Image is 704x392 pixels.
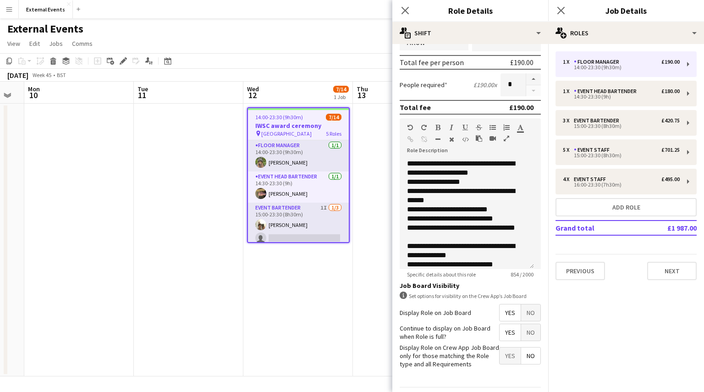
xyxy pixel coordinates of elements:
[57,72,66,78] div: BST
[392,5,548,17] h3: Role Details
[400,103,431,112] div: Total fee
[355,90,368,100] span: 13
[29,39,40,48] span: Edit
[7,22,83,36] h1: External Events
[489,124,496,131] button: Unordered List
[7,71,28,80] div: [DATE]
[434,124,441,131] button: Bold
[661,59,680,65] div: £190.00
[574,88,640,94] div: Event head Bartender
[548,22,704,44] div: Roles
[7,39,20,48] span: View
[333,86,349,93] span: 7/14
[137,85,148,93] span: Tue
[248,203,349,260] app-card-role: Event bartender1I1/315:00-23:30 (8h30m)[PERSON_NAME]
[400,343,499,369] label: Display Role on Crew App Job Board only for those matching the Role type and all Requirements
[407,124,413,131] button: Undo
[639,221,697,235] td: £1 987.00
[400,324,499,341] label: Continue to display on Job Board when Role is full?
[72,39,93,48] span: Comms
[563,153,680,158] div: 15:00-23:30 (8h30m)
[462,124,468,131] button: Underline
[4,38,24,50] a: View
[247,85,259,93] span: Wed
[26,38,44,50] a: Edit
[400,58,464,67] div: Total fee per person
[27,90,40,100] span: 10
[521,348,540,364] span: No
[68,38,96,50] a: Comms
[334,94,348,100] div: 1 Job
[19,0,73,18] button: External Events
[526,73,541,85] button: Increase
[503,124,510,131] button: Ordered List
[574,176,610,182] div: Event staff
[326,130,341,137] span: 5 Roles
[500,304,521,321] span: Yes
[563,88,574,94] div: 1 x
[500,348,521,364] span: Yes
[563,117,574,124] div: 3 x
[248,171,349,203] app-card-role: Event head Bartender1/114:30-23:30 (9h)[PERSON_NAME]
[462,136,468,143] button: HTML Code
[574,59,623,65] div: Floor manager
[357,85,368,93] span: Thu
[136,90,148,100] span: 11
[248,140,349,171] app-card-role: Floor manager1/114:00-23:30 (9h30m)[PERSON_NAME]
[548,5,704,17] h3: Job Details
[647,262,697,280] button: Next
[563,124,680,128] div: 15:00-23:30 (8h30m)
[521,324,540,341] span: No
[248,121,349,130] h3: IWSC award ceremony
[574,147,613,153] div: Event staff
[509,103,533,112] div: £190.00
[563,176,574,182] div: 4 x
[247,107,350,243] app-job-card: 14:00-23:30 (9h30m)7/14IWSC award ceremony [GEOGRAPHIC_DATA]5 RolesFloor manager1/114:00-23:30 (9...
[555,262,605,280] button: Previous
[400,309,471,317] label: Display Role on Job Board
[30,72,53,78] span: Week 45
[28,85,40,93] span: Mon
[246,90,259,100] span: 12
[400,271,483,278] span: Specific details about this role
[510,58,533,67] div: £190.00
[563,59,574,65] div: 1 x
[392,22,548,44] div: Shift
[448,136,455,143] button: Clear Formatting
[400,292,541,300] div: Set options for visibility on the Crew App’s Job Board
[503,271,541,278] span: 854 / 2000
[661,176,680,182] div: £495.00
[400,81,447,89] label: People required
[255,114,303,121] span: 14:00-23:30 (9h30m)
[261,130,312,137] span: [GEOGRAPHIC_DATA]
[563,65,680,70] div: 14:00-23:30 (9h30m)
[563,147,574,153] div: 5 x
[448,124,455,131] button: Italic
[661,88,680,94] div: £180.00
[555,198,697,216] button: Add role
[45,38,66,50] a: Jobs
[563,94,680,99] div: 14:30-23:30 (9h)
[473,81,497,89] div: £190.00 x
[476,135,482,142] button: Paste as plain text
[503,135,510,142] button: Fullscreen
[326,114,341,121] span: 7/14
[489,135,496,142] button: Insert video
[49,39,63,48] span: Jobs
[400,282,541,290] h3: Job Board Visibility
[500,324,521,341] span: Yes
[574,117,623,124] div: Event bartender
[563,182,680,187] div: 16:00-23:30 (7h30m)
[661,147,680,153] div: £701.25
[555,221,639,235] td: Grand total
[517,124,523,131] button: Text Color
[434,136,441,143] button: Horizontal Line
[476,124,482,131] button: Strikethrough
[661,117,680,124] div: £420.75
[421,124,427,131] button: Redo
[521,304,540,321] span: No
